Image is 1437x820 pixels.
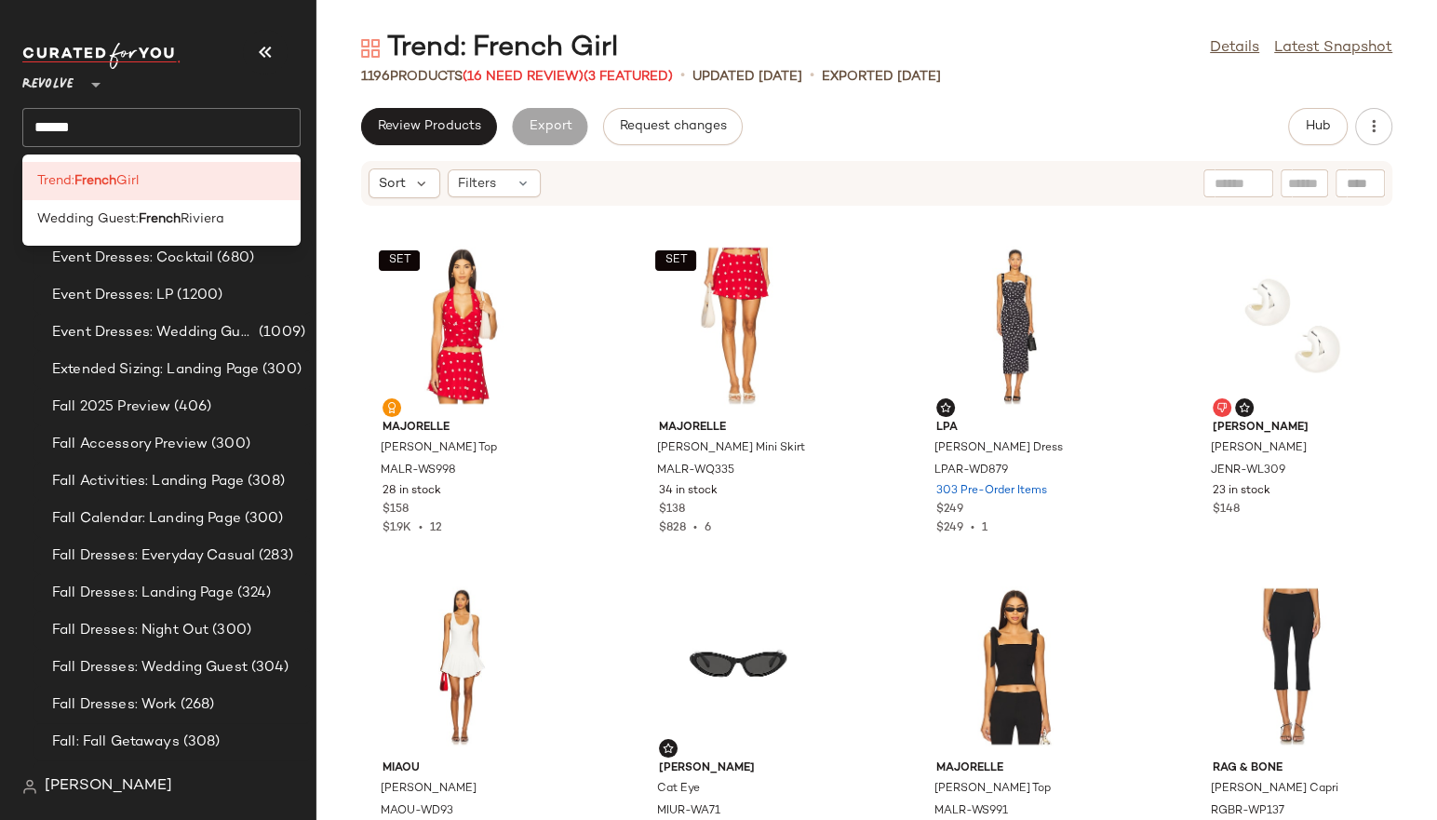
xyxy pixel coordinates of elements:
span: $249 [936,502,963,518]
span: (268) [177,694,215,716]
span: SET [665,254,688,267]
b: French [139,209,181,229]
span: (406) [170,397,211,418]
span: [PERSON_NAME] Dress [934,440,1063,457]
span: [PERSON_NAME] [1211,440,1307,457]
span: MAJORELLE [383,420,541,437]
span: Fall: Fall Getaways [52,732,180,753]
span: JENR-WL309 [1211,463,1285,479]
button: Hub [1288,108,1348,145]
span: Rag & Bone [1213,760,1371,777]
span: Event Dresses: LP [52,285,173,306]
span: Fall Dresses: Wedding Guest [52,657,248,679]
span: Fall 2025 Preview [52,397,170,418]
span: (300) [241,508,284,530]
span: (304) [248,657,289,679]
img: svg%3e [940,402,951,413]
span: MIUR-WA71 [657,803,720,820]
span: Fall Calendar: Landing Page [52,508,241,530]
span: Review Products [377,119,481,134]
img: MALR-WS991_V1.jpg [921,580,1109,753]
span: (16 Need Review) [463,70,584,84]
span: Trend: [37,171,74,191]
span: LPA [936,420,1095,437]
span: MALR-WS991 [934,803,1008,820]
span: Hub [1305,119,1331,134]
span: Fall Dresses: Night Out [52,620,208,641]
span: Revolve [22,63,74,97]
span: • [411,522,430,534]
img: svg%3e [663,743,674,754]
span: MALR-WS998 [381,463,456,479]
span: 28 in stock [383,483,441,500]
span: 6 [705,522,711,534]
span: $148 [1213,502,1240,518]
span: MALR-WQ335 [657,463,734,479]
span: • [963,522,982,534]
span: 12 [430,522,442,534]
span: LPAR-WD879 [934,463,1008,479]
span: $828 [659,522,686,534]
span: [PERSON_NAME] Top [934,781,1051,798]
p: Exported [DATE] [822,67,941,87]
img: JENR-WL309_V1.jpg [1198,239,1386,412]
span: [PERSON_NAME] Capri [1211,781,1338,798]
span: 1 [982,522,987,534]
span: (300) [208,434,250,455]
span: (308) [180,732,221,753]
span: MAJORELLE [659,420,817,437]
span: (300) [208,620,251,641]
span: Wedding Guest: [37,209,139,229]
a: Latest Snapshot [1274,37,1392,60]
span: Event Dresses: Wedding Guest [52,322,255,343]
span: Fall Dresses: Work [52,694,177,716]
span: (324) [234,583,272,604]
span: (308) [244,471,285,492]
img: MALR-WQ335_V1.jpg [644,239,832,412]
img: svg%3e [1239,402,1250,413]
span: Fall Accessory Preview [52,434,208,455]
span: Miaou [383,760,541,777]
span: • [810,65,814,87]
img: RGBR-WP137_V1.jpg [1198,580,1386,753]
span: Sort [379,174,406,194]
img: svg%3e [361,39,380,58]
span: [PERSON_NAME] [659,760,817,777]
span: $1.9K [383,522,411,534]
span: Extended Sizing: Landing Page [52,359,259,381]
span: [PERSON_NAME] [45,775,172,798]
span: [PERSON_NAME] Top [381,440,497,457]
span: (283) [255,545,293,567]
img: svg%3e [1216,402,1228,413]
img: MALR-WS998_V1.jpg [368,239,556,412]
div: Trend: French Girl [361,30,618,67]
span: RGBR-WP137 [1211,803,1284,820]
span: Girl [116,171,139,191]
span: SET [387,254,410,267]
span: $158 [383,502,409,518]
span: MAJORELLE [936,760,1095,777]
img: svg%3e [386,402,397,413]
span: $138 [659,502,685,518]
span: 23 in stock [1213,483,1270,500]
span: $249 [936,522,963,534]
span: [PERSON_NAME] Mini Skirt [657,440,805,457]
p: updated [DATE] [692,67,802,87]
a: Details [1210,37,1259,60]
span: Request changes [619,119,727,134]
div: Products [361,67,673,87]
button: Review Products [361,108,497,145]
img: LPAR-WD879_V1.jpg [921,239,1109,412]
span: Fall Activities: Landing Page [52,471,244,492]
span: (300) [259,359,302,381]
span: • [680,65,685,87]
span: (3 Featured) [584,70,673,84]
span: (1200) [173,285,222,306]
button: Request changes [603,108,743,145]
img: svg%3e [22,779,37,794]
b: French [74,171,116,191]
span: [PERSON_NAME] [1213,420,1371,437]
span: Riviera [181,209,224,229]
span: (1009) [255,322,305,343]
img: MIUR-WA71_V1.jpg [644,580,832,753]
